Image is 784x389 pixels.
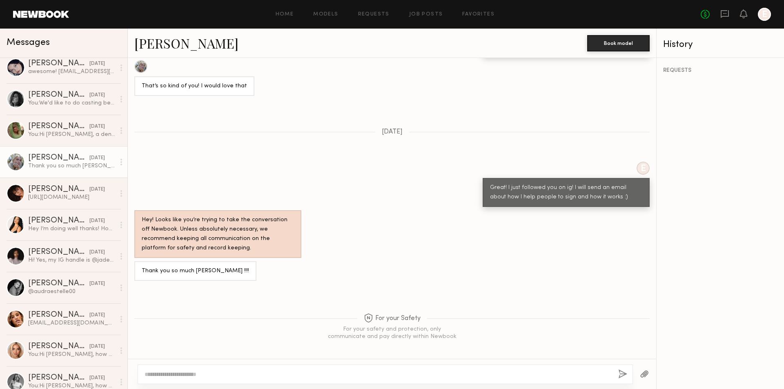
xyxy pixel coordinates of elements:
[663,68,777,73] div: REQUESTS
[89,249,105,256] div: [DATE]
[28,248,89,256] div: [PERSON_NAME]
[89,280,105,288] div: [DATE]
[89,217,105,225] div: [DATE]
[142,82,247,91] div: That’s so kind of you! I would love that
[663,40,777,49] div: History
[134,34,238,52] a: [PERSON_NAME]
[28,256,115,264] div: Hi! Yes, my IG handle is @jadebryant22
[358,12,390,17] a: Requests
[587,35,650,51] button: Book model
[462,12,494,17] a: Favorites
[409,12,443,17] a: Job Posts
[28,319,115,327] div: [EMAIL_ADDRESS][DOMAIN_NAME]
[28,60,89,68] div: [PERSON_NAME]
[28,351,115,358] div: You: Hi [PERSON_NAME], how are you? I'm looking for a content creator for one of my clients and w...
[758,8,771,21] a: E
[490,183,642,202] div: Great! I just followed you on ig! I will send an email about how I help people to sign and how it...
[28,342,89,351] div: [PERSON_NAME]
[142,267,249,276] div: Thank you so much [PERSON_NAME] !!!!
[28,185,89,193] div: [PERSON_NAME]
[28,162,115,170] div: Thank you so much [PERSON_NAME] !!!!
[587,39,650,46] a: Book model
[28,122,89,131] div: [PERSON_NAME]
[89,186,105,193] div: [DATE]
[276,12,294,17] a: Home
[28,154,89,162] div: [PERSON_NAME]
[28,193,115,201] div: [URL][DOMAIN_NAME]
[28,288,115,296] div: @audraestelle00
[89,123,105,131] div: [DATE]
[327,326,457,340] div: For your safety and protection, only communicate and pay directly within Newbook
[28,217,89,225] div: [PERSON_NAME]
[382,129,403,136] span: [DATE]
[28,280,89,288] div: [PERSON_NAME]
[142,216,294,253] div: Hey! Looks like you’re trying to take the conversation off Newbook. Unless absolutely necessary, ...
[89,91,105,99] div: [DATE]
[89,343,105,351] div: [DATE]
[28,91,89,99] div: [PERSON_NAME]
[89,311,105,319] div: [DATE]
[28,374,89,382] div: [PERSON_NAME]
[28,68,115,76] div: awesome! [EMAIL_ADDRESS][DOMAIN_NAME]
[7,38,50,47] span: Messages
[28,311,89,319] div: [PERSON_NAME]
[89,374,105,382] div: [DATE]
[28,99,115,107] div: You: We'd like to do casting before the live show so if you can come by for a casting near downto...
[313,12,338,17] a: Models
[89,154,105,162] div: [DATE]
[364,313,421,324] span: For your Safety
[89,60,105,68] div: [DATE]
[28,131,115,138] div: You: Hi [PERSON_NAME], a denim brand based in [GEOGRAPHIC_DATA] is looking for a tiktok live show...
[28,225,115,233] div: Hey I’m doing well thanks! How are you? My instagram handle is @sarahleavi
